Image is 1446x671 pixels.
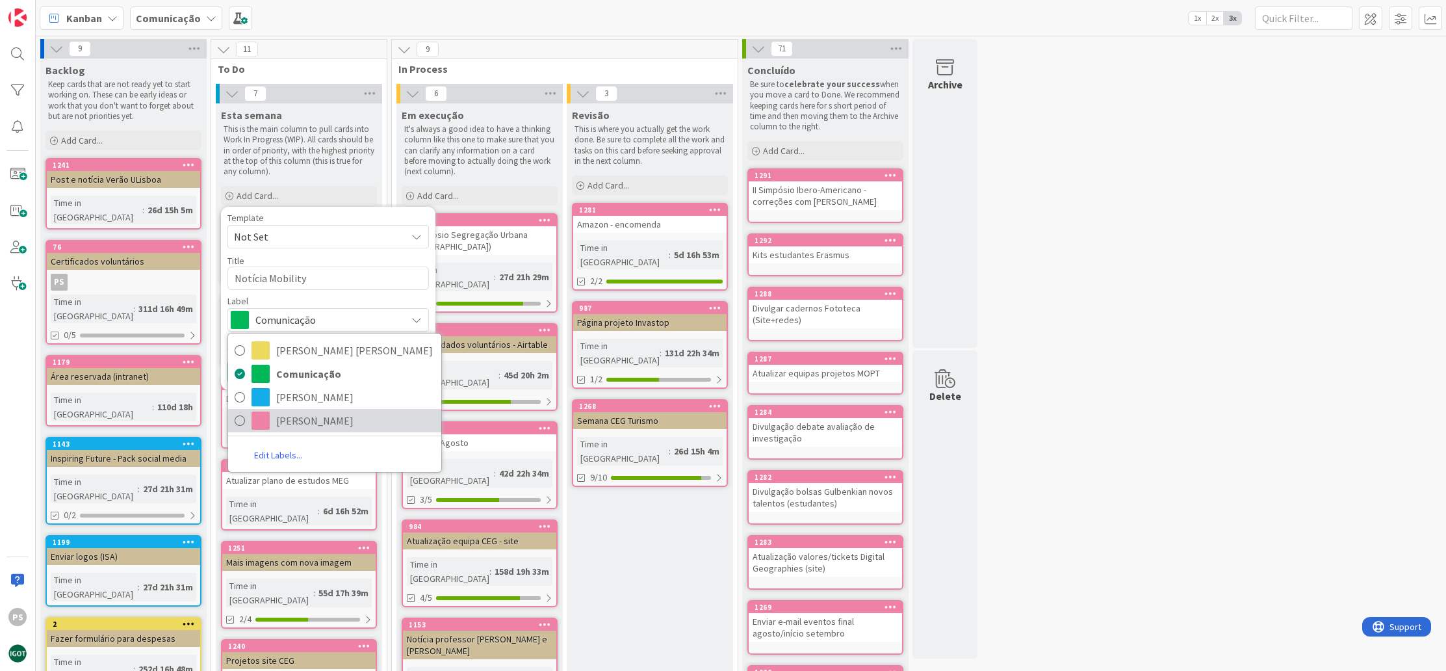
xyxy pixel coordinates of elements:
[222,472,376,489] div: Atualizar plano de estudos MEG
[403,215,556,226] div: 1275
[669,248,671,262] span: :
[45,437,201,525] a: 1143Inspiring Future - Pack social mediaTime in [GEOGRAPHIC_DATA]:27d 21h 31m0/2
[489,564,491,579] span: :
[755,538,902,547] div: 1283
[47,536,200,548] div: 1199
[572,109,610,122] span: Revisão
[417,190,459,202] span: Add Card...
[409,522,556,531] div: 984
[47,618,200,647] div: 2Fazer formulário para despesas
[53,161,200,170] div: 1241
[403,521,556,533] div: 984
[587,179,629,191] span: Add Card...
[771,41,793,57] span: 71
[491,564,552,579] div: 158d 19h 33m
[152,400,154,414] span: :
[500,368,552,382] div: 45d 20h 2m
[222,542,376,571] div: 1251Mais imagens com nova imagem
[53,358,200,367] div: 1179
[595,86,617,101] span: 3
[409,424,556,433] div: 1265
[403,336,556,353] div: Base de dados voluntários - Airtable
[53,440,200,449] div: 1143
[749,353,902,365] div: 1287
[662,346,723,360] div: 131d 22h 34m
[573,302,727,314] div: 987
[227,213,264,222] span: Template
[749,471,902,483] div: 1282
[237,190,278,202] span: Add Card...
[227,255,244,267] label: Title
[51,274,68,291] div: PS
[221,541,377,629] a: 1251Mais imagens com nova imagemTime in [GEOGRAPHIC_DATA]:55d 17h 39m2/4
[221,459,377,531] a: 1285Atualizar plano de estudos MEGTime in [GEOGRAPHIC_DATA]:6d 16h 52m
[407,263,494,291] div: Time in [GEOGRAPHIC_DATA]
[1224,12,1241,25] span: 3x
[404,124,555,177] p: It's always a good idea to have a thinking column like this one to make sure that you can clarify...
[222,460,376,472] div: 1285
[140,482,196,496] div: 27d 21h 31m
[402,109,464,122] span: Em execução
[660,346,662,360] span: :
[496,466,552,480] div: 42d 22h 34m
[749,170,902,181] div: 1291
[276,364,435,384] span: Comunicação
[403,324,556,353] div: 1264Base de dados voluntários - Airtable
[228,642,376,651] div: 1240
[572,301,728,389] a: 987Página projeto InvastopTime in [GEOGRAPHIC_DATA]:131d 22h 34m1/2
[226,579,313,607] div: Time in [GEOGRAPHIC_DATA]
[755,236,902,245] div: 1292
[142,203,144,217] span: :
[47,241,200,253] div: 76
[318,504,320,518] span: :
[222,640,376,669] div: 1240Projetos site CEG
[133,302,135,316] span: :
[8,8,27,27] img: Visit kanbanzone.com
[671,444,723,458] div: 26d 15h 4m
[222,460,376,489] div: 1285Atualizar plano de estudos MEG
[747,64,795,77] span: Concluído
[579,304,727,313] div: 987
[577,241,669,269] div: Time in [GEOGRAPHIC_DATA]
[222,542,376,554] div: 1251
[590,471,607,484] span: 9/10
[402,520,558,607] a: 984Atualização equipa CEG - siteTime in [GEOGRAPHIC_DATA]:158d 19h 33m4/5
[47,438,200,467] div: 1143Inspiring Future - Pack social media
[69,41,91,57] span: 9
[53,243,200,252] div: 76
[425,86,447,101] span: 6
[749,471,902,512] div: 1282Divulgação bolsas Gulbenkian novos talentos (estudantes)
[47,536,200,565] div: 1199Enviar logos (ISA)
[749,418,902,447] div: Divulgação debate avaliação de investigação
[747,168,903,223] a: 1291II Simpósio Ibero-Americano - correções com [PERSON_NAME]
[749,536,902,577] div: 1283Atualização valores/tickets Digital Geographies (site)
[671,248,723,262] div: 5d 16h 53m
[228,362,441,386] a: Comunicação
[420,591,432,605] span: 4/5
[749,235,902,263] div: 1292Kits estudantes Erasmus
[784,79,880,90] strong: celebrate your success
[276,388,435,407] span: [PERSON_NAME]
[226,497,318,525] div: Time in [GEOGRAPHIC_DATA]
[417,42,439,57] span: 9
[61,135,103,146] span: Add Card...
[144,203,196,217] div: 26d 15h 5m
[47,368,200,385] div: Área reservada (intranet)
[239,612,252,626] span: 2/4
[577,339,660,367] div: Time in [GEOGRAPHIC_DATA]
[222,652,376,669] div: Projetos site CEG
[227,267,429,290] textarea: Notícia Mobility
[669,444,671,458] span: :
[573,314,727,331] div: Página projeto Invastop
[929,388,961,404] div: Delete
[66,10,102,26] span: Kanban
[572,203,728,291] a: 1281Amazon - encomendaTime in [GEOGRAPHIC_DATA]:5d 16h 53m2/2
[47,241,200,270] div: 76Certificados voluntários
[579,402,727,411] div: 1268
[747,600,903,655] a: 1269Enviar e-mail eventos final agosto/início setembro
[590,373,602,386] span: 1/2
[224,124,374,177] p: This is the main column to pull cards into Work In Progress (WIP). All cards should be in order o...
[747,352,903,395] a: 1287Atualizar equipas projetos MOPT
[320,504,372,518] div: 6d 16h 52m
[575,124,725,166] p: This is where you actually get the work done. Be sure to complete all the work and tasks on this ...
